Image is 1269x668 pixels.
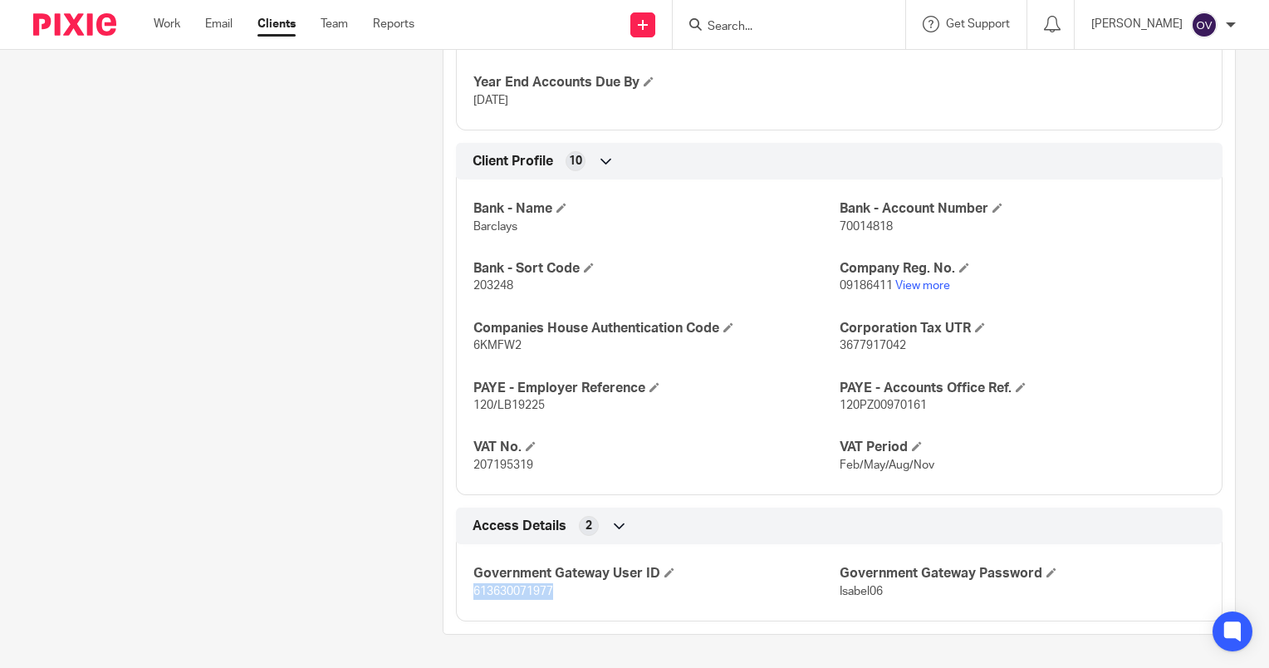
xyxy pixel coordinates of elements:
[473,260,839,278] h4: Bank - Sort Code
[840,200,1205,218] h4: Bank - Account Number
[840,565,1205,582] h4: Government Gateway Password
[473,586,553,597] span: 613630071977
[946,18,1010,30] span: Get Support
[1091,16,1183,32] p: [PERSON_NAME]
[840,400,927,411] span: 120PZ00970161
[840,340,906,351] span: 3677917042
[473,280,513,292] span: 203248
[473,380,839,397] h4: PAYE - Employer Reference
[840,586,883,597] span: Isabel06
[895,280,950,292] a: View more
[706,20,855,35] input: Search
[373,16,414,32] a: Reports
[205,16,233,32] a: Email
[473,320,839,337] h4: Companies House Authentication Code
[473,200,839,218] h4: Bank - Name
[840,320,1205,337] h4: Corporation Tax UTR
[840,221,893,233] span: 70014818
[473,95,508,106] span: [DATE]
[473,153,553,170] span: Client Profile
[840,439,1205,456] h4: VAT Period
[473,340,522,351] span: 6KMFW2
[321,16,348,32] a: Team
[840,260,1205,278] h4: Company Reg. No.
[840,459,934,471] span: Feb/May/Aug/Nov
[473,400,545,411] span: 120/LB19225
[473,459,533,471] span: 207195319
[473,74,839,91] h4: Year End Accounts Due By
[154,16,180,32] a: Work
[257,16,296,32] a: Clients
[33,13,116,36] img: Pixie
[586,518,592,534] span: 2
[569,153,582,169] span: 10
[473,518,566,535] span: Access Details
[473,439,839,456] h4: VAT No.
[840,280,893,292] span: 09186411
[1191,12,1218,38] img: svg%3E
[840,380,1205,397] h4: PAYE - Accounts Office Ref.
[473,221,517,233] span: Barclays
[473,565,839,582] h4: Government Gateway User ID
